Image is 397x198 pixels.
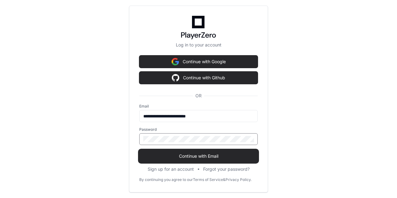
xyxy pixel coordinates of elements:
img: Sign in with google [172,72,179,84]
div: & [223,177,225,182]
span: OR [193,93,204,99]
button: Sign up for an account [148,166,194,172]
label: Password [139,127,258,132]
label: Email [139,104,258,109]
span: Continue with Email [139,153,258,159]
button: Continue with Email [139,150,258,162]
div: By continuing you agree to our [139,177,193,182]
a: Terms of Service [193,177,223,182]
img: Sign in with google [172,55,179,68]
p: Log in to your account [139,42,258,48]
a: Privacy Policy. [225,177,252,182]
button: Forgot your password? [203,166,250,172]
button: Continue with Google [139,55,258,68]
button: Continue with Github [139,72,258,84]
